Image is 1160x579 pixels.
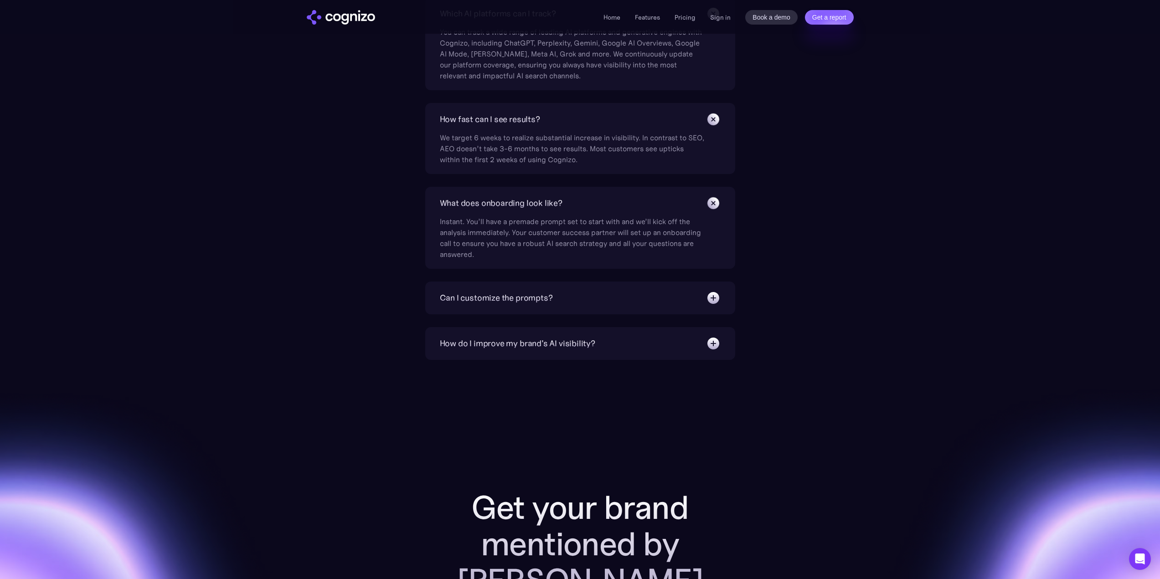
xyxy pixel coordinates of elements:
[307,10,375,25] a: home
[635,13,660,21] a: Features
[440,337,595,350] div: How do I improve my brand's AI visibility?
[603,13,620,21] a: Home
[440,127,704,165] div: We target 6 weeks to realize substantial increase in visibility. In contrast to SEO, AEO doesn’t ...
[440,197,562,210] div: What does onboarding look like?
[1129,548,1151,570] div: Open Intercom Messenger
[440,21,704,81] div: You can track a wide range of leading AI platforms and generative engines with Cognizo, including...
[745,10,798,25] a: Book a demo
[440,113,540,126] div: How fast can I see results?
[710,12,731,23] a: Sign in
[805,10,854,25] a: Get a report
[675,13,696,21] a: Pricing
[307,10,375,25] img: cognizo logo
[440,292,553,304] div: Can I customize the prompts?
[440,210,704,260] div: Instant. You’ll have a premade prompt set to start with and we’ll kick off the analysis immediate...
